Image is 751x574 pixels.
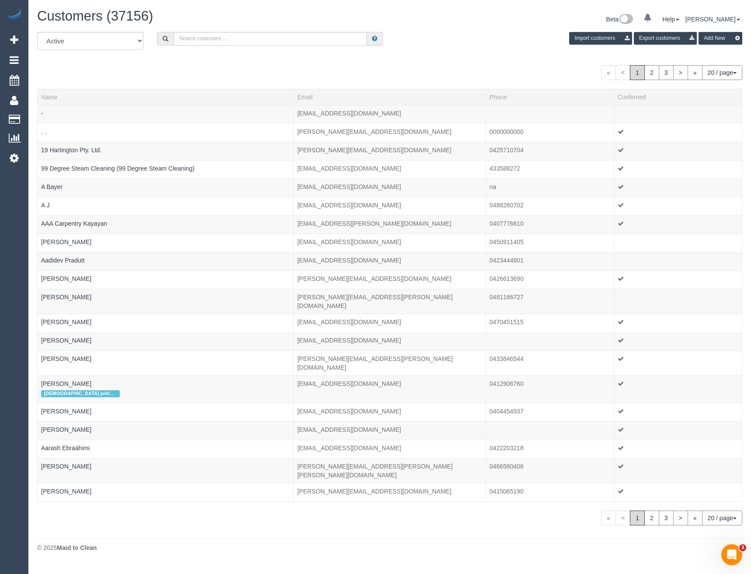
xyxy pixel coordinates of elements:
[688,511,702,525] a: »
[41,118,290,120] div: Tags
[614,252,742,270] td: Confirmed
[38,215,294,234] td: Name
[294,89,486,105] th: Email
[294,105,486,123] td: Email
[41,380,91,387] a: [PERSON_NAME]
[601,511,616,525] span: «
[294,375,486,403] td: Email
[294,252,486,270] td: Email
[57,544,97,551] strong: Maid to Clean
[38,458,294,483] td: Name
[486,350,614,375] td: Phone
[601,65,742,80] nav: Pagination navigation
[41,154,290,157] div: Tags
[41,173,290,175] div: Tags
[644,65,659,80] a: 2
[41,318,91,325] a: [PERSON_NAME]
[41,165,195,172] a: 99 Degree Steam Cleaning (99 Degree Steam Cleaning)
[41,110,43,117] a: -
[41,294,91,301] a: [PERSON_NAME]
[486,215,614,234] td: Phone
[486,375,614,403] td: Phone
[38,332,294,350] td: Name
[614,197,742,215] td: Confirmed
[41,416,290,418] div: Tags
[294,234,486,252] td: Email
[41,471,290,473] div: Tags
[614,215,742,234] td: Confirmed
[38,350,294,375] td: Name
[615,65,630,80] span: <
[41,220,107,227] a: AAA Carpentry Kayayan
[630,511,645,525] span: 1
[486,105,614,123] td: Phone
[41,246,290,248] div: Tags
[41,426,91,433] a: [PERSON_NAME]
[41,355,91,362] a: [PERSON_NAME]
[38,160,294,178] td: Name
[38,440,294,458] td: Name
[486,178,614,197] td: Phone
[41,452,290,455] div: Tags
[41,202,49,209] a: A J
[486,403,614,421] td: Phone
[615,511,630,525] span: <
[486,252,614,270] td: Phone
[614,440,742,458] td: Confirmed
[41,228,290,230] div: Tags
[38,105,294,123] td: Name
[294,197,486,215] td: Email
[294,289,486,314] td: Email
[685,16,740,23] a: [PERSON_NAME]
[294,215,486,234] td: Email
[614,160,742,178] td: Confirmed
[614,178,742,197] td: Confirmed
[486,89,614,105] th: Phone
[486,234,614,252] td: Phone
[721,544,742,565] iframe: Intercom live chat
[37,8,153,24] span: Customers (37156)
[486,332,614,350] td: Phone
[41,265,290,267] div: Tags
[739,544,746,551] span: 3
[630,65,645,80] span: 1
[619,14,633,25] img: New interface
[41,463,91,470] a: [PERSON_NAME]
[614,421,742,440] td: Confirmed
[41,488,91,495] a: [PERSON_NAME]
[673,511,688,525] a: >
[41,388,290,399] div: Tags
[486,421,614,440] td: Phone
[38,314,294,332] td: Name
[614,403,742,421] td: Confirmed
[486,458,614,483] td: Phone
[5,9,23,21] a: Automaid Logo
[38,403,294,421] td: Name
[41,390,120,397] span: [DEMOGRAPHIC_DATA] preferred
[644,511,659,525] a: 2
[614,375,742,403] td: Confirmed
[41,444,90,451] a: Aarash Ebraahimi
[41,128,46,135] a: . .
[614,289,742,314] td: Confirmed
[38,197,294,215] td: Name
[294,350,486,375] td: Email
[486,289,614,314] td: Phone
[294,178,486,197] td: Email
[41,326,290,329] div: Tags
[486,123,614,142] td: Phone
[614,105,742,123] td: Confirmed
[294,160,486,178] td: Email
[601,65,616,80] span: «
[486,197,614,215] td: Phone
[38,234,294,252] td: Name
[41,408,91,415] a: [PERSON_NAME]
[601,511,742,525] nav: Pagination navigation
[38,421,294,440] td: Name
[41,147,101,154] a: 19 Hartington Pty. Ltd.
[662,16,679,23] a: Help
[294,123,486,142] td: Email
[294,440,486,458] td: Email
[486,142,614,160] td: Phone
[673,65,688,80] a: >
